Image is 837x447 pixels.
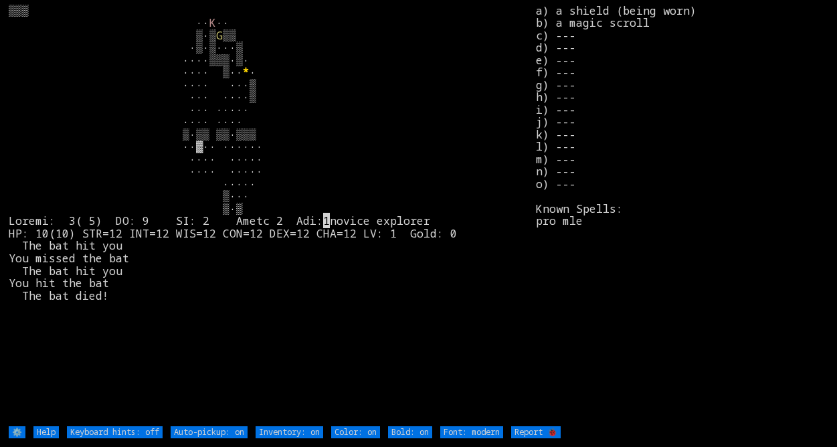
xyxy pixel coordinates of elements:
[511,426,561,439] input: Report 🐞
[536,5,829,425] stats: a) a shield (being worn) b) a magic scroll c) --- d) --- e) --- f) --- g) --- h) --- i) --- j) --...
[216,27,223,43] font: G
[388,426,432,439] input: Bold: on
[331,426,380,439] input: Color: on
[440,426,503,439] input: Font: modern
[171,426,248,439] input: Auto-pickup: on
[256,426,323,439] input: Inventory: on
[209,15,216,30] font: K
[33,426,59,439] input: Help
[9,5,536,425] larn: ▒▒▒ ·· ·· ▒·▒ ▒▒ ·▒·▒···▒ ····▒▒▒·▒· ···· ▒·· · ···· ···▒ ··· ····▒ ··· ····· ···· ···· ▒·▒▒ ▒▒·▒...
[323,213,330,228] mark: 1
[9,426,25,439] input: ⚙️
[67,426,163,439] input: Keyboard hints: off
